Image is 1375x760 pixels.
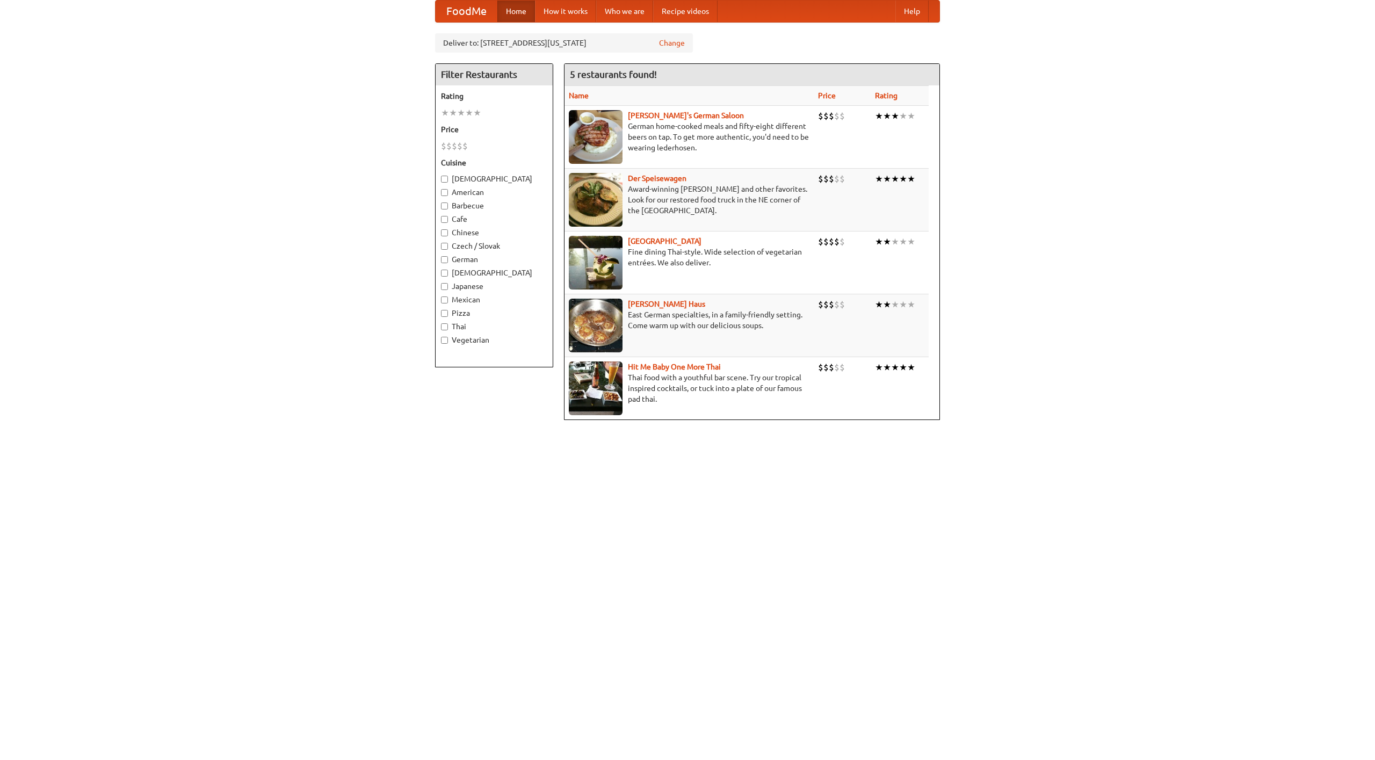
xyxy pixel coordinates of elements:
b: Der Speisewagen [628,174,686,183]
li: $ [818,110,823,122]
li: ★ [449,107,457,119]
li: $ [840,299,845,310]
a: Who we are [596,1,653,22]
li: $ [457,140,462,152]
label: American [441,187,547,198]
li: ★ [899,236,907,248]
li: $ [829,299,834,310]
input: Czech / Slovak [441,243,448,250]
a: [GEOGRAPHIC_DATA] [628,237,701,245]
li: $ [840,361,845,373]
li: $ [823,110,829,122]
li: ★ [883,299,891,310]
li: ★ [907,299,915,310]
li: $ [823,299,829,310]
li: ★ [875,173,883,185]
p: Award-winning [PERSON_NAME] and other favorites. Look for our restored food truck in the NE corne... [569,184,809,216]
li: ★ [883,173,891,185]
li: ★ [457,107,465,119]
img: babythai.jpg [569,361,623,415]
b: [PERSON_NAME]'s German Saloon [628,111,744,120]
label: Barbecue [441,200,547,211]
input: Chinese [441,229,448,236]
li: $ [834,299,840,310]
li: $ [452,140,457,152]
input: Mexican [441,296,448,303]
a: Name [569,91,589,100]
label: German [441,254,547,265]
li: ★ [473,107,481,119]
li: $ [823,173,829,185]
li: ★ [875,361,883,373]
input: Thai [441,323,448,330]
li: ★ [891,361,899,373]
li: $ [834,236,840,248]
img: speisewagen.jpg [569,173,623,227]
li: $ [823,236,829,248]
input: [DEMOGRAPHIC_DATA] [441,270,448,277]
input: Pizza [441,310,448,317]
li: ★ [899,299,907,310]
a: Recipe videos [653,1,718,22]
li: ★ [907,361,915,373]
label: Japanese [441,281,547,292]
img: kohlhaus.jpg [569,299,623,352]
li: $ [462,140,468,152]
li: $ [834,173,840,185]
li: $ [818,236,823,248]
input: Japanese [441,283,448,290]
h5: Rating [441,91,547,102]
h4: Filter Restaurants [436,64,553,85]
li: $ [446,140,452,152]
li: ★ [891,110,899,122]
li: $ [840,110,845,122]
label: Mexican [441,294,547,305]
label: Cafe [441,214,547,225]
li: $ [818,361,823,373]
img: esthers.jpg [569,110,623,164]
label: [DEMOGRAPHIC_DATA] [441,267,547,278]
p: Thai food with a youthful bar scene. Try our tropical inspired cocktails, or tuck into a plate of... [569,372,809,404]
label: Chinese [441,227,547,238]
label: Czech / Slovak [441,241,547,251]
li: ★ [875,299,883,310]
a: Hit Me Baby One More Thai [628,363,721,371]
li: ★ [891,299,899,310]
div: Deliver to: [STREET_ADDRESS][US_STATE] [435,33,693,53]
b: [PERSON_NAME] Haus [628,300,705,308]
li: $ [840,236,845,248]
input: Cafe [441,216,448,223]
input: Barbecue [441,202,448,209]
a: Rating [875,91,898,100]
li: $ [834,361,840,373]
li: ★ [891,236,899,248]
p: East German specialties, in a family-friendly setting. Come warm up with our delicious soups. [569,309,809,331]
h5: Cuisine [441,157,547,168]
li: $ [834,110,840,122]
li: $ [823,361,829,373]
a: Help [895,1,929,22]
input: American [441,189,448,196]
a: FoodMe [436,1,497,22]
li: $ [829,173,834,185]
li: ★ [899,110,907,122]
li: $ [829,110,834,122]
li: $ [840,173,845,185]
li: $ [829,361,834,373]
label: [DEMOGRAPHIC_DATA] [441,173,547,184]
li: ★ [907,236,915,248]
a: Change [659,38,685,48]
a: Price [818,91,836,100]
li: ★ [899,361,907,373]
li: $ [441,140,446,152]
li: ★ [875,236,883,248]
li: ★ [441,107,449,119]
li: $ [829,236,834,248]
li: ★ [907,173,915,185]
li: ★ [875,110,883,122]
a: How it works [535,1,596,22]
li: ★ [907,110,915,122]
input: Vegetarian [441,337,448,344]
